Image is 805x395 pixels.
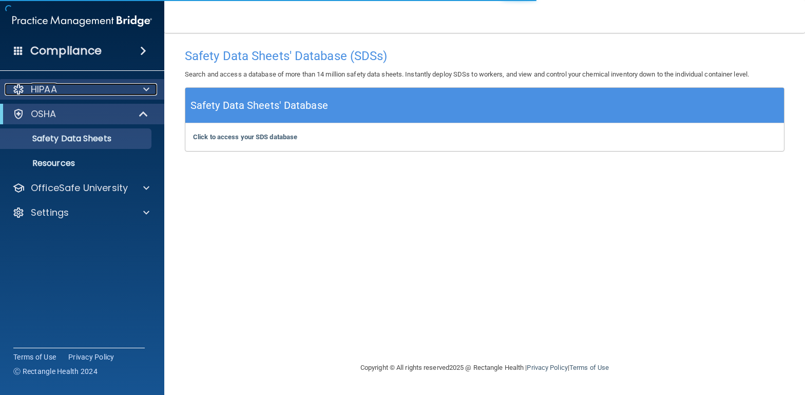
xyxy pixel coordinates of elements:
[569,364,609,371] a: Terms of Use
[31,182,128,194] p: OfficeSafe University
[185,68,784,81] p: Search and access a database of more than 14 million safety data sheets. Instantly deploy SDSs to...
[31,206,69,219] p: Settings
[12,11,152,31] img: PMB logo
[12,83,149,96] a: HIPAA
[31,108,56,120] p: OSHA
[13,352,56,362] a: Terms of Use
[527,364,567,371] a: Privacy Policy
[7,134,147,144] p: Safety Data Sheets
[12,206,149,219] a: Settings
[12,182,149,194] a: OfficeSafe University
[12,108,149,120] a: OSHA
[68,352,114,362] a: Privacy Policy
[31,83,57,96] p: HIPAA
[193,133,297,141] a: Click to access your SDS database
[626,322,793,363] iframe: Drift Widget Chat Controller
[7,158,147,168] p: Resources
[297,351,672,384] div: Copyright © All rights reserved 2025 @ Rectangle Health | |
[30,44,102,58] h4: Compliance
[13,366,98,377] span: Ⓒ Rectangle Health 2024
[185,49,784,63] h4: Safety Data Sheets' Database (SDSs)
[190,97,328,115] h5: Safety Data Sheets' Database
